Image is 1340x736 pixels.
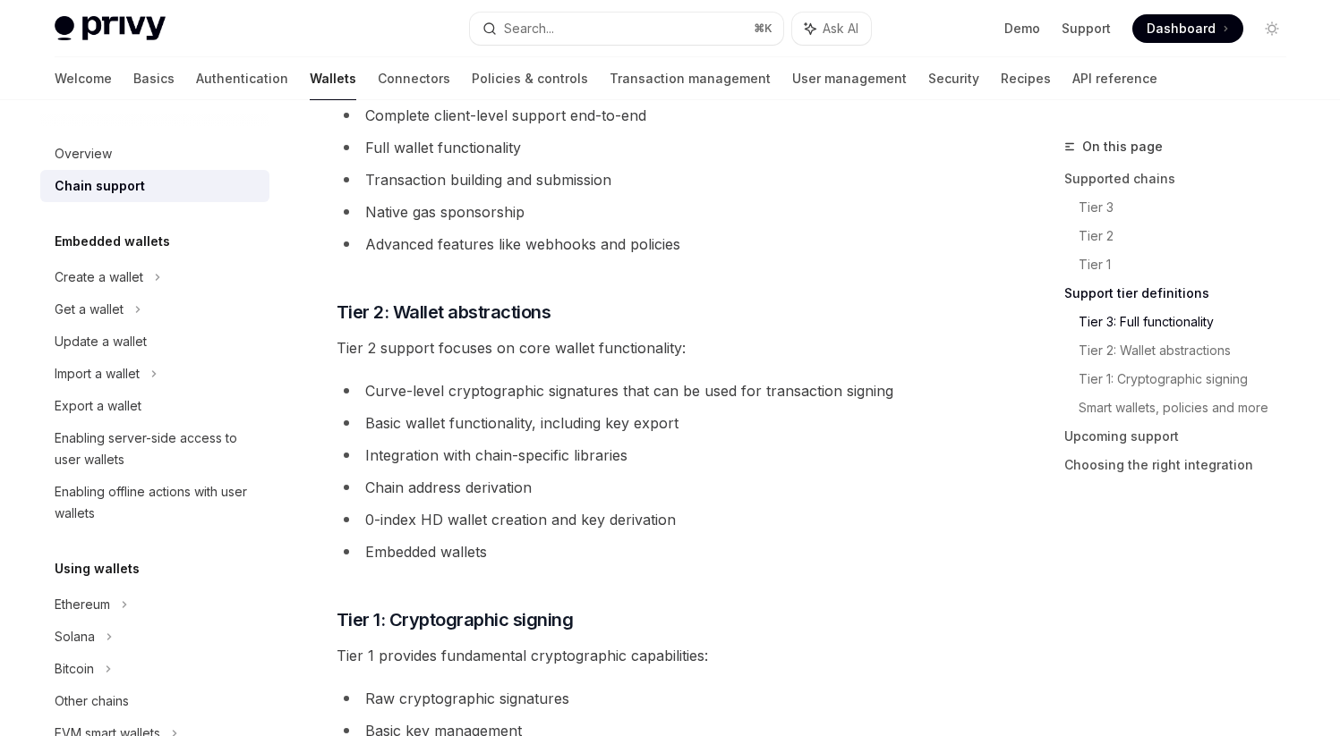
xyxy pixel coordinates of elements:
[1064,165,1301,193] a: Supported chains
[55,427,259,470] div: Enabling server-side access to user wallets
[337,167,982,192] li: Transaction building and submission
[55,231,170,252] h5: Embedded wallets
[1079,393,1301,422] a: Smart wallets, policies and more
[40,476,269,529] a: Enabling offline actions with user wallets
[40,326,269,358] a: Update a wallet
[1064,422,1301,451] a: Upcoming support
[1064,279,1301,308] a: Support tier definitions
[337,643,982,668] span: Tier 1 provides fundamental cryptographic capabilities:
[337,232,982,257] li: Advanced features like webhooks and policies
[1132,14,1243,43] a: Dashboard
[55,331,147,352] div: Update a wallet
[55,658,94,680] div: Bitcoin
[754,21,772,36] span: ⌘ K
[55,626,95,647] div: Solana
[55,363,140,385] div: Import a wallet
[928,57,979,100] a: Security
[337,199,982,224] li: Native gas sponsorship
[1082,136,1163,157] span: On this page
[55,57,112,100] a: Welcome
[1064,451,1301,479] a: Choosing the right integration
[196,57,288,100] a: Authentication
[1258,14,1286,43] button: Toggle dark mode
[1079,250,1301,279] a: Tier 1
[470,13,783,45] button: Search...⌘K
[40,138,269,170] a: Overview
[55,143,112,165] div: Overview
[337,300,551,325] span: Tier 2: Wallet abstractions
[55,690,129,712] div: Other chains
[40,685,269,717] a: Other chains
[1001,57,1051,100] a: Recipes
[310,57,356,100] a: Wallets
[337,475,982,500] li: Chain address derivation
[1079,193,1301,222] a: Tier 3
[337,378,982,403] li: Curve-level cryptographic signatures that can be used for transaction signing
[1072,57,1157,100] a: API reference
[1004,20,1040,38] a: Demo
[337,135,982,160] li: Full wallet functionality
[472,57,588,100] a: Policies & controls
[1079,365,1301,393] a: Tier 1: Cryptographic signing
[55,175,145,197] div: Chain support
[1079,222,1301,250] a: Tier 2
[337,607,574,632] span: Tier 1: Cryptographic signing
[823,20,858,38] span: Ask AI
[55,266,143,288] div: Create a wallet
[378,57,450,100] a: Connectors
[337,335,982,360] span: Tier 2 support focuses on core wallet functionality:
[610,57,771,100] a: Transaction management
[55,558,140,579] h5: Using wallets
[337,103,982,128] li: Complete client-level support end-to-end
[55,16,166,41] img: light logo
[133,57,175,100] a: Basics
[1147,20,1216,38] span: Dashboard
[55,594,110,615] div: Ethereum
[40,422,269,476] a: Enabling server-side access to user wallets
[337,410,982,436] li: Basic wallet functionality, including key export
[504,18,554,39] div: Search...
[337,507,982,532] li: 0-index HD wallet creation and key derivation
[55,299,124,320] div: Get a wallet
[337,539,982,564] li: Embedded wallets
[1062,20,1111,38] a: Support
[1079,336,1301,365] a: Tier 2: Wallet abstractions
[337,686,982,711] li: Raw cryptographic signatures
[1079,308,1301,336] a: Tier 3: Full functionality
[55,395,141,417] div: Export a wallet
[792,57,907,100] a: User management
[792,13,871,45] button: Ask AI
[40,170,269,202] a: Chain support
[337,443,982,468] li: Integration with chain-specific libraries
[55,481,259,524] div: Enabling offline actions with user wallets
[40,390,269,422] a: Export a wallet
